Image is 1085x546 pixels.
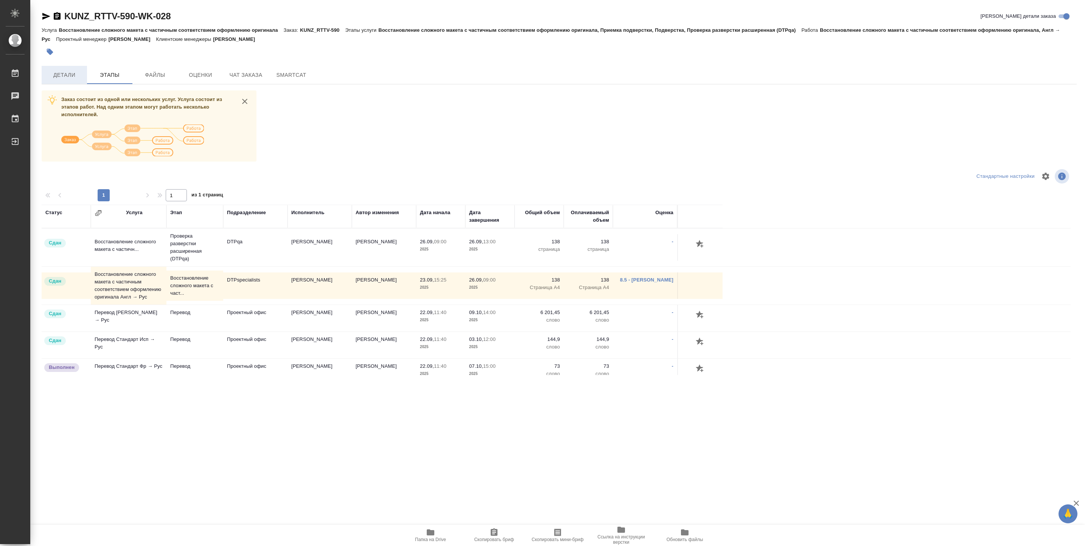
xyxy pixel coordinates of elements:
span: Чат заказа [228,70,264,80]
span: из 1 страниц [191,190,223,201]
td: [PERSON_NAME] [288,272,352,299]
p: [PERSON_NAME] [109,36,156,42]
p: 11:40 [434,336,446,342]
p: 138 [567,238,609,246]
td: [PERSON_NAME] [352,359,416,385]
p: 13:00 [483,239,496,244]
p: слово [567,370,609,378]
div: Подразделение [227,209,266,216]
p: 138 [518,276,560,284]
p: 11:40 [434,363,446,369]
span: 🙏 [1062,506,1074,522]
span: Этапы [92,70,128,80]
span: Заказ состоит из одной или нескольких услуг. Услуга состоит из этапов работ. Над одним этапом мог... [61,96,222,117]
p: Сдан [49,239,61,247]
p: 138 [567,276,609,284]
p: Перевод [170,309,219,316]
div: Дата завершения [469,209,511,224]
p: слово [567,343,609,351]
button: Добавить тэг [42,44,58,60]
button: Добавить оценку [694,238,707,251]
button: 🙏 [1059,504,1077,523]
div: Оплачиваемый объем [567,209,609,224]
p: Заказ: [284,27,300,33]
p: 6 201,45 [567,309,609,316]
p: 14:00 [483,310,496,315]
p: 09:00 [483,277,496,283]
td: [PERSON_NAME] [352,305,416,331]
p: 144,9 [567,336,609,343]
p: Этапы услуги [345,27,378,33]
a: KUNZ_RTTV-590-WK-028 [64,11,171,21]
p: Перевод [170,336,219,343]
td: [PERSON_NAME] [288,234,352,261]
p: Сдан [49,277,61,285]
p: KUNZ_RTTV-590 [300,27,345,33]
p: 11:40 [434,310,446,315]
a: - [672,239,673,244]
p: 2025 [420,316,462,324]
div: Оценка [655,209,673,216]
p: [PERSON_NAME] [213,36,261,42]
p: 26.09, [469,239,483,244]
button: Сгруппировать [95,209,102,217]
p: 2025 [469,343,511,351]
a: - [672,363,673,369]
p: 22.09, [420,363,434,369]
td: Перевод [PERSON_NAME] → Рус [91,305,166,331]
p: 03.10, [469,336,483,342]
button: Добавить оценку [694,362,707,375]
p: 26.09, [469,277,483,283]
p: 73 [518,362,560,370]
p: 2025 [420,246,462,253]
p: слово [518,316,560,324]
p: слово [518,370,560,378]
p: 6 201,45 [518,309,560,316]
p: 22.09, [420,310,434,315]
button: Добавить оценку [694,309,707,322]
td: [PERSON_NAME] [352,234,416,261]
td: Проектный офис [223,359,288,385]
p: Выполнен [49,364,75,371]
p: Страница А4 [567,284,609,291]
td: [PERSON_NAME] [288,305,352,331]
p: 2025 [420,284,462,291]
span: [PERSON_NAME] детали заказа [981,12,1056,20]
p: Восстановление сложного макета с частичным соответствием оформлению оригинала [59,27,283,33]
p: Сдан [49,337,61,344]
p: Проектный менеджер [56,36,108,42]
p: 138 [518,238,560,246]
p: 12:00 [483,336,496,342]
p: Сдан [49,310,61,317]
p: 2025 [420,370,462,378]
p: Страница А4 [518,284,560,291]
a: 8.5 - [PERSON_NAME] [620,277,673,283]
p: Проверка разверстки расширенная (DTPqa) [170,232,219,263]
p: Восстановление сложного макета с част... [170,274,219,297]
p: 2025 [469,284,511,291]
td: DTPspecialists [223,272,288,299]
div: Автор изменения [356,209,399,216]
span: SmartCat [273,70,309,80]
span: Настроить таблицу [1037,167,1055,185]
p: 15:00 [483,363,496,369]
td: Проектный офис [223,332,288,358]
span: Файлы [137,70,173,80]
td: Проектный офис [223,305,288,331]
span: Посмотреть информацию [1055,169,1071,184]
p: 144,9 [518,336,560,343]
div: Этап [170,209,182,216]
div: Дата начала [420,209,450,216]
p: 23.09, [420,277,434,283]
div: Статус [45,209,62,216]
td: Перевод Стандарт Фр → Рус [91,359,166,385]
a: - [672,310,673,315]
p: 73 [567,362,609,370]
p: Работа [802,27,820,33]
p: страница [567,246,609,253]
p: 2025 [469,316,511,324]
td: [PERSON_NAME] [352,332,416,358]
p: 2025 [469,246,511,253]
p: 07.10, [469,363,483,369]
p: Клиентские менеджеры [156,36,213,42]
